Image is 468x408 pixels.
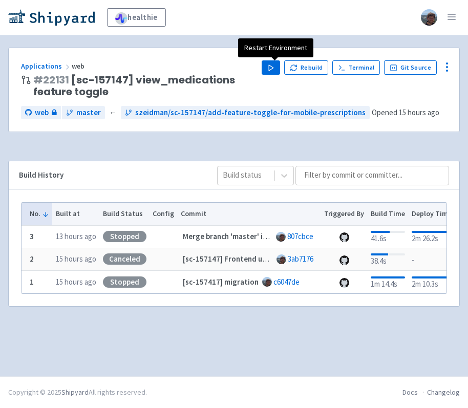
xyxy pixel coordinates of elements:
[121,106,370,120] a: szeidman/sc-157147/add-feature-toggle-for-mobile-prescriptions
[109,107,117,119] span: ←
[412,229,452,245] div: 2m 26.2s
[183,277,259,287] strong: [sc-157417] migration
[150,203,178,225] th: Config
[399,108,439,117] time: 15 hours ago
[372,108,439,117] span: Opened
[262,60,280,75] button: Play
[332,60,380,75] a: Terminal
[178,203,321,225] th: Commit
[33,73,69,87] a: #22131
[408,203,455,225] th: Deploy Time
[183,254,286,264] strong: [sc-157147] Frontend updates
[103,276,146,288] div: Stopped
[21,106,61,120] a: web
[103,231,146,242] div: Stopped
[72,61,86,71] span: web
[76,107,101,119] span: master
[33,74,253,98] span: [sc-157147] view_medications feature toggle
[103,253,146,265] div: Canceled
[295,166,449,185] input: Filter by commit or committer...
[30,254,34,264] b: 2
[402,388,418,397] a: Docs
[56,254,96,264] time: 15 hours ago
[371,229,405,245] div: 41.6s
[412,252,452,266] div: -
[371,251,405,267] div: 38.4s
[19,169,201,181] div: Build History
[287,231,313,241] a: 807cbce
[321,203,368,225] th: Triggered By
[273,277,300,287] a: c6047de
[56,277,96,287] time: 15 hours ago
[8,387,147,398] div: Copyright © 2025 All rights reserved.
[384,60,437,75] a: Git Source
[52,203,99,225] th: Built at
[412,274,452,290] div: 2m 10.3s
[368,203,409,225] th: Build Time
[30,208,49,219] button: No.
[427,388,460,397] a: Changelog
[8,9,95,26] img: Shipyard logo
[61,388,89,397] a: Shipyard
[284,60,328,75] button: Rebuild
[30,231,34,241] b: 3
[135,107,366,119] span: szeidman/sc-157147/add-feature-toggle-for-mobile-prescriptions
[371,274,405,290] div: 1m 14.4s
[99,203,150,225] th: Build Status
[30,277,34,287] b: 1
[21,61,72,71] a: Applications
[62,106,105,120] a: master
[56,231,96,241] time: 13 hours ago
[35,107,49,119] span: web
[288,254,313,264] a: 3ab7176
[107,8,166,27] a: healthie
